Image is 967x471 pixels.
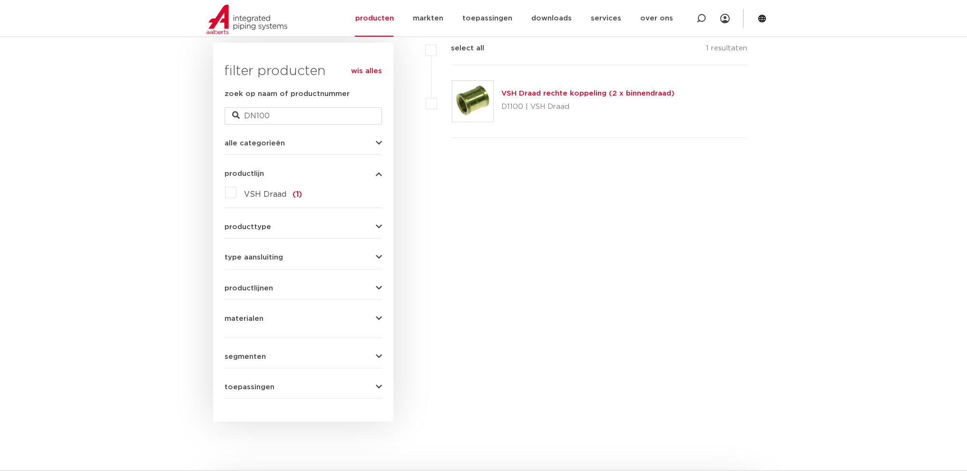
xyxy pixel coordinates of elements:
label: select all [437,43,484,54]
span: productlijnen [225,285,273,292]
button: segmenten [225,353,382,360]
span: toepassingen [225,384,274,391]
button: productlijn [225,170,382,177]
button: alle categorieën [225,140,382,147]
span: alle categorieën [225,140,285,147]
span: type aansluiting [225,254,283,261]
span: productlijn [225,170,264,177]
a: VSH Draad rechte koppeling (2 x binnendraad) [501,90,674,97]
h3: filter producten [225,62,382,81]
span: segmenten [225,353,266,360]
button: materialen [225,315,382,322]
label: zoek op naam of productnummer [225,88,350,100]
span: VSH Draad [244,191,286,198]
p: D1100 | VSH Draad [501,99,674,115]
button: producttype [225,223,382,231]
img: Thumbnail for VSH Draad rechte koppeling (2 x binnendraad) [452,81,493,122]
button: type aansluiting [225,254,382,261]
button: productlijnen [225,285,382,292]
button: toepassingen [225,384,382,391]
span: (1) [293,191,302,198]
input: zoeken [225,107,382,125]
a: wis alles [351,66,382,77]
p: 1 resultaten [705,43,747,58]
span: materialen [225,315,264,322]
span: producttype [225,223,271,231]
